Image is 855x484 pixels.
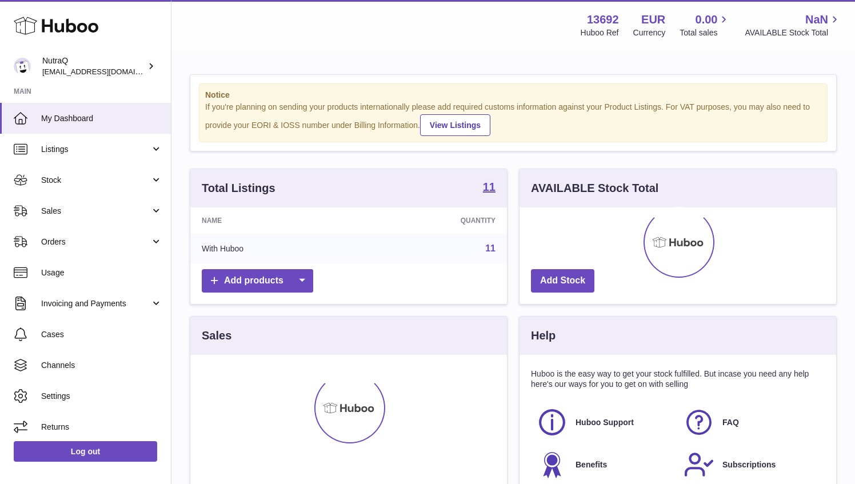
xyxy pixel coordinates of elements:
[531,328,556,343] h3: Help
[41,391,162,402] span: Settings
[41,237,150,247] span: Orders
[41,329,162,340] span: Cases
[483,181,496,193] strong: 11
[202,269,313,293] a: Add products
[680,27,730,38] span: Total sales
[483,181,496,195] a: 11
[684,407,819,438] a: FAQ
[587,12,619,27] strong: 13692
[41,422,162,433] span: Returns
[41,267,162,278] span: Usage
[41,113,162,124] span: My Dashboard
[42,55,145,77] div: NutraQ
[41,175,150,186] span: Stock
[641,12,665,27] strong: EUR
[41,206,150,217] span: Sales
[205,102,821,136] div: If you're planning on sending your products internationally please add required customs informati...
[531,269,594,293] a: Add Stock
[722,459,776,470] span: Subscriptions
[633,27,666,38] div: Currency
[722,417,739,428] span: FAQ
[42,67,168,76] span: [EMAIL_ADDRESS][DOMAIN_NAME]
[684,449,819,480] a: Subscriptions
[202,181,275,196] h3: Total Listings
[357,207,507,234] th: Quantity
[41,144,150,155] span: Listings
[205,90,821,101] strong: Notice
[14,58,31,75] img: log@nutraq.com
[202,328,231,343] h3: Sales
[745,12,841,38] a: NaN AVAILABLE Stock Total
[485,243,496,253] a: 11
[576,417,634,428] span: Huboo Support
[420,114,490,136] a: View Listings
[576,459,607,470] span: Benefits
[581,27,619,38] div: Huboo Ref
[680,12,730,38] a: 0.00 Total sales
[696,12,718,27] span: 0.00
[745,27,841,38] span: AVAILABLE Stock Total
[537,407,672,438] a: Huboo Support
[531,369,825,390] p: Huboo is the easy way to get your stock fulfilled. But incase you need any help here's our ways f...
[190,234,357,263] td: With Huboo
[41,360,162,371] span: Channels
[14,441,157,462] a: Log out
[531,181,658,196] h3: AVAILABLE Stock Total
[537,449,672,480] a: Benefits
[190,207,357,234] th: Name
[41,298,150,309] span: Invoicing and Payments
[805,12,828,27] span: NaN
